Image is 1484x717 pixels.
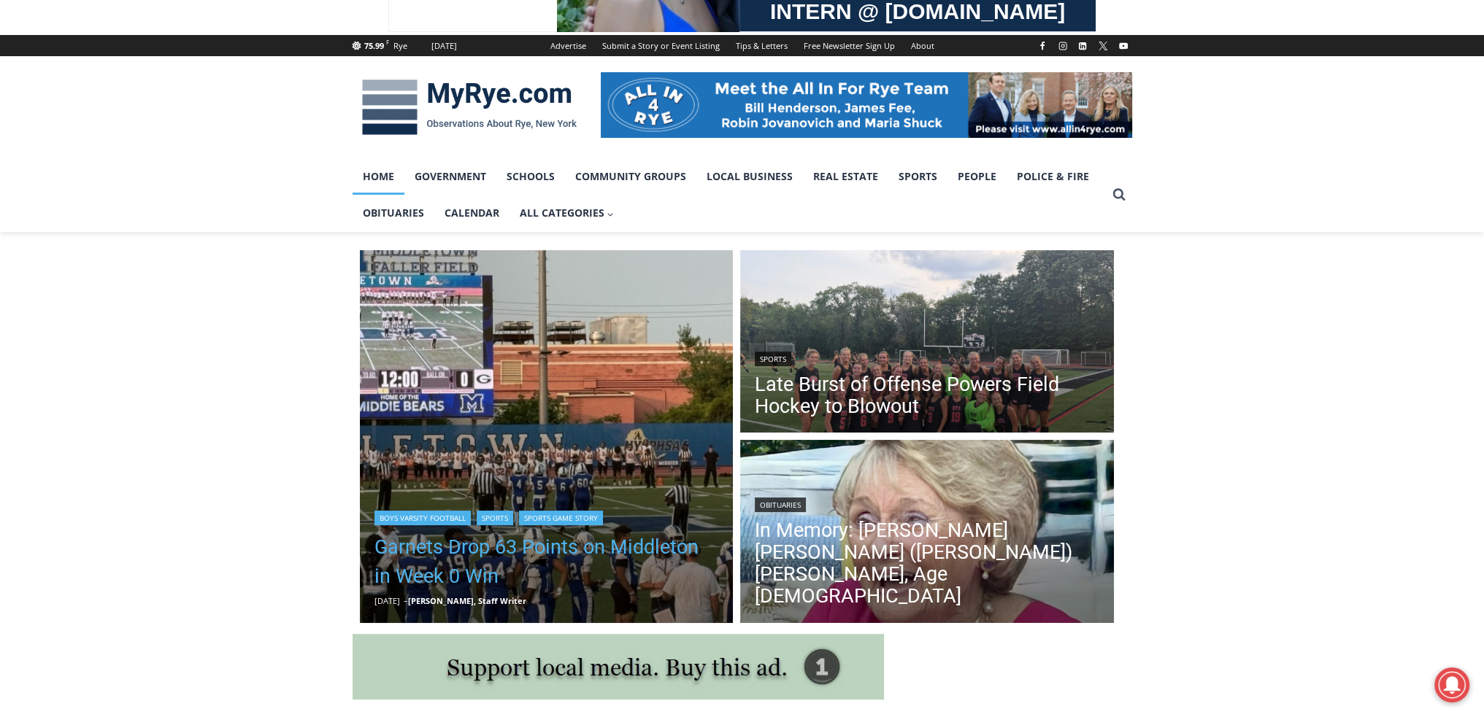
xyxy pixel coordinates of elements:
a: Instagram [1054,37,1072,55]
a: Read More Late Burst of Offense Powers Field Hockey to Blowout [740,250,1114,437]
a: [PERSON_NAME], Staff Writer [408,595,526,606]
a: Sports [888,158,947,195]
a: People [947,158,1007,195]
a: Open Tues. - Sun. [PHONE_NUMBER] [1,147,147,182]
div: "[PERSON_NAME] and I covered the [DATE] Parade, which was a really eye opening experience as I ha... [369,1,690,142]
img: All in for Rye [601,72,1132,138]
a: Calendar [434,195,510,231]
a: X [1094,37,1112,55]
a: Community Groups [565,158,696,195]
a: Sports [755,352,791,366]
a: Real Estate [803,158,888,195]
a: Linkedin [1074,37,1091,55]
span: F [386,38,389,46]
button: View Search Form [1106,182,1132,208]
a: Schools [496,158,565,195]
a: YouTube [1115,37,1132,55]
nav: Primary Navigation [353,158,1106,232]
img: support local media, buy this ad [353,634,884,699]
img: MyRye.com [353,69,586,145]
img: (PHOTO: The 2025 Rye Varsity Field Hockey team after their win vs Ursuline on Friday, September 5... [740,250,1114,437]
a: Government [404,158,496,195]
span: 75.99 [364,40,384,51]
img: (PHOTO: Rye and Middletown walking to midfield before their Week 0 game on Friday, September 5, 2... [360,250,734,624]
a: Local Business [696,158,803,195]
div: "clearly one of the favorites in the [GEOGRAPHIC_DATA] neighborhood" [150,91,215,174]
div: | | [374,508,719,525]
a: Sports Game Story [519,511,603,525]
div: [DATE] [431,39,457,53]
a: Obituaries [755,497,806,512]
a: Read More In Memory: Maureen Catherine (Devlin) Koecheler, Age 83 [740,440,1114,627]
div: Rye [393,39,407,53]
nav: Secondary Navigation [542,35,942,56]
a: Read More Garnets Drop 63 Points on Middleton in Week 0 Win [360,250,734,624]
a: Free Newsletter Sign Up [796,35,903,56]
a: Advertise [542,35,594,56]
img: Obituary - Maureen Catherine Devlin Koecheler [740,440,1114,627]
a: Home [353,158,404,195]
a: In Memory: [PERSON_NAME] [PERSON_NAME] ([PERSON_NAME]) [PERSON_NAME], Age [DEMOGRAPHIC_DATA] [755,519,1099,607]
time: [DATE] [374,595,400,606]
span: Open Tues. - Sun. [PHONE_NUMBER] [4,150,143,206]
a: Facebook [1034,37,1051,55]
a: About [903,35,942,56]
a: Sports [477,511,513,525]
a: Garnets Drop 63 Points on Middleton in Week 0 Win [374,532,719,591]
a: Tips & Letters [728,35,796,56]
button: Child menu of All Categories [510,195,625,231]
a: Boys Varsity Football [374,511,471,525]
a: Late Burst of Offense Powers Field Hockey to Blowout [755,373,1099,417]
a: Obituaries [353,195,434,231]
a: Police & Fire [1007,158,1099,195]
span: Intern @ [DOMAIN_NAME] [382,145,677,178]
a: Intern @ [DOMAIN_NAME] [351,142,707,182]
span: – [404,595,408,606]
a: Submit a Story or Event Listing [594,35,728,56]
